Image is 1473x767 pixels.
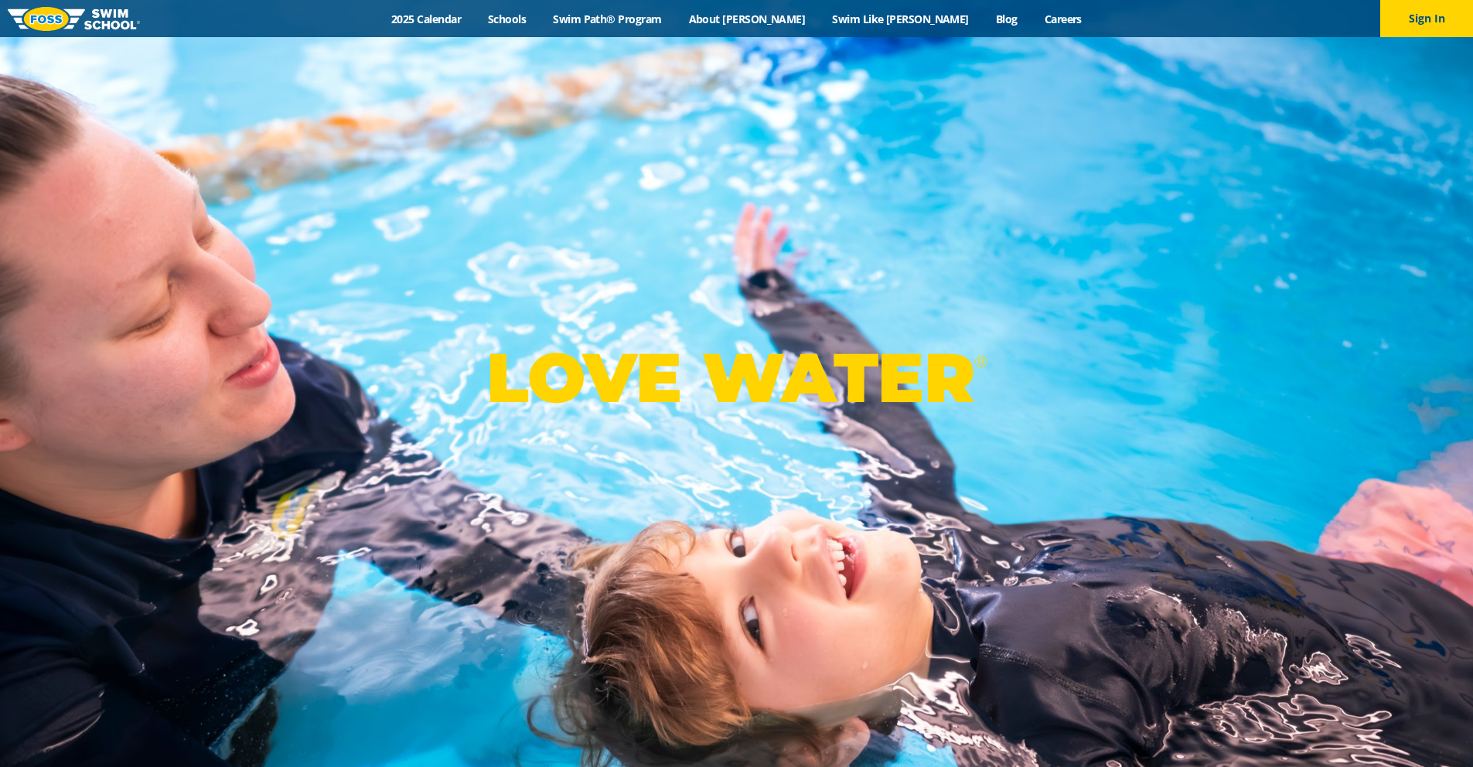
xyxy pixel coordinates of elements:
p: LOVE WATER [486,336,987,419]
a: Swim Like [PERSON_NAME] [819,12,983,26]
a: Careers [1031,12,1095,26]
a: 2025 Calendar [378,12,475,26]
a: Swim Path® Program [540,12,675,26]
a: Schools [475,12,540,26]
a: Blog [982,12,1031,26]
a: About [PERSON_NAME] [675,12,819,26]
sup: ® [974,352,987,371]
img: FOSS Swim School Logo [8,7,140,31]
